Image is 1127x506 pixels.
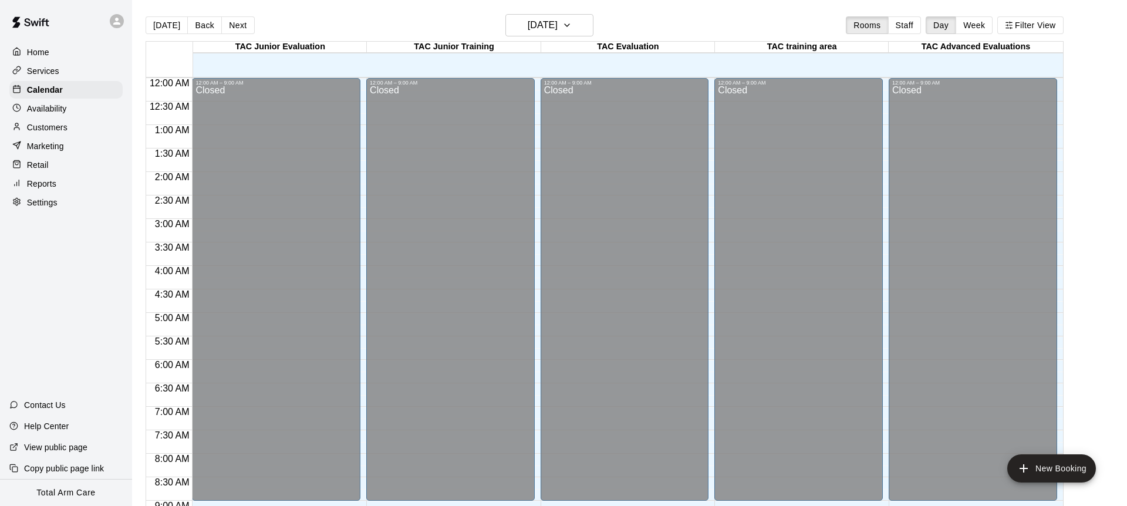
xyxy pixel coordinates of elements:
span: 4:30 AM [152,289,193,299]
span: 1:30 AM [152,149,193,158]
span: 2:00 AM [152,172,193,182]
button: Day [926,16,956,34]
div: TAC Junior Evaluation [193,42,367,53]
button: Back [187,16,222,34]
button: Week [956,16,993,34]
p: Home [27,46,49,58]
p: Availability [27,103,67,114]
span: 2:30 AM [152,195,193,205]
p: Customers [27,122,68,133]
button: Next [221,16,254,34]
span: 6:00 AM [152,360,193,370]
a: Calendar [9,81,123,99]
span: 5:30 AM [152,336,193,346]
button: [DATE] [505,14,593,36]
div: 12:00 AM – 9:00 AM [718,80,879,86]
p: Help Center [24,420,69,432]
p: Retail [27,159,49,171]
span: 6:30 AM [152,383,193,393]
div: 12:00 AM – 9:00 AM: Closed [541,78,709,501]
div: Closed [370,86,531,505]
p: Services [27,65,59,77]
h6: [DATE] [528,17,558,33]
div: Closed [195,86,357,505]
a: Home [9,43,123,61]
span: 7:00 AM [152,407,193,417]
span: 8:30 AM [152,477,193,487]
button: Filter View [997,16,1063,34]
span: 8:00 AM [152,454,193,464]
span: 3:00 AM [152,219,193,229]
div: 12:00 AM – 9:00 AM: Closed [889,78,1057,501]
p: Copy public page link [24,463,104,474]
div: 12:00 AM – 9:00 AM: Closed [192,78,360,501]
div: Closed [892,86,1054,505]
p: Total Arm Care [36,487,95,499]
div: TAC Junior Training [367,42,541,53]
p: View public page [24,441,87,453]
span: 1:00 AM [152,125,193,135]
a: Availability [9,100,123,117]
a: Settings [9,194,123,211]
p: Settings [27,197,58,208]
span: 7:30 AM [152,430,193,440]
div: TAC training area [715,42,889,53]
p: Marketing [27,140,64,152]
a: Services [9,62,123,80]
div: 12:00 AM – 9:00 AM: Closed [714,78,883,501]
span: 4:00 AM [152,266,193,276]
span: 5:00 AM [152,313,193,323]
p: Contact Us [24,399,66,411]
span: 12:00 AM [147,78,193,88]
p: Reports [27,178,56,190]
div: TAC Evaluation [541,42,715,53]
button: Staff [888,16,922,34]
button: add [1007,454,1096,483]
a: Marketing [9,137,123,155]
div: 12:00 AM – 9:00 AM [195,80,357,86]
div: 12:00 AM – 9:00 AM [544,80,706,86]
div: 12:00 AM – 9:00 AM [370,80,531,86]
a: Retail [9,156,123,174]
button: [DATE] [146,16,188,34]
div: Closed [718,86,879,505]
a: Reports [9,175,123,193]
span: 3:30 AM [152,242,193,252]
a: Customers [9,119,123,136]
span: 12:30 AM [147,102,193,112]
div: 12:00 AM – 9:00 AM: Closed [366,78,535,501]
div: 12:00 AM – 9:00 AM [892,80,1054,86]
div: Closed [544,86,706,505]
button: Rooms [846,16,888,34]
p: Calendar [27,84,63,96]
div: TAC Advanced Evaluations [889,42,1062,53]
